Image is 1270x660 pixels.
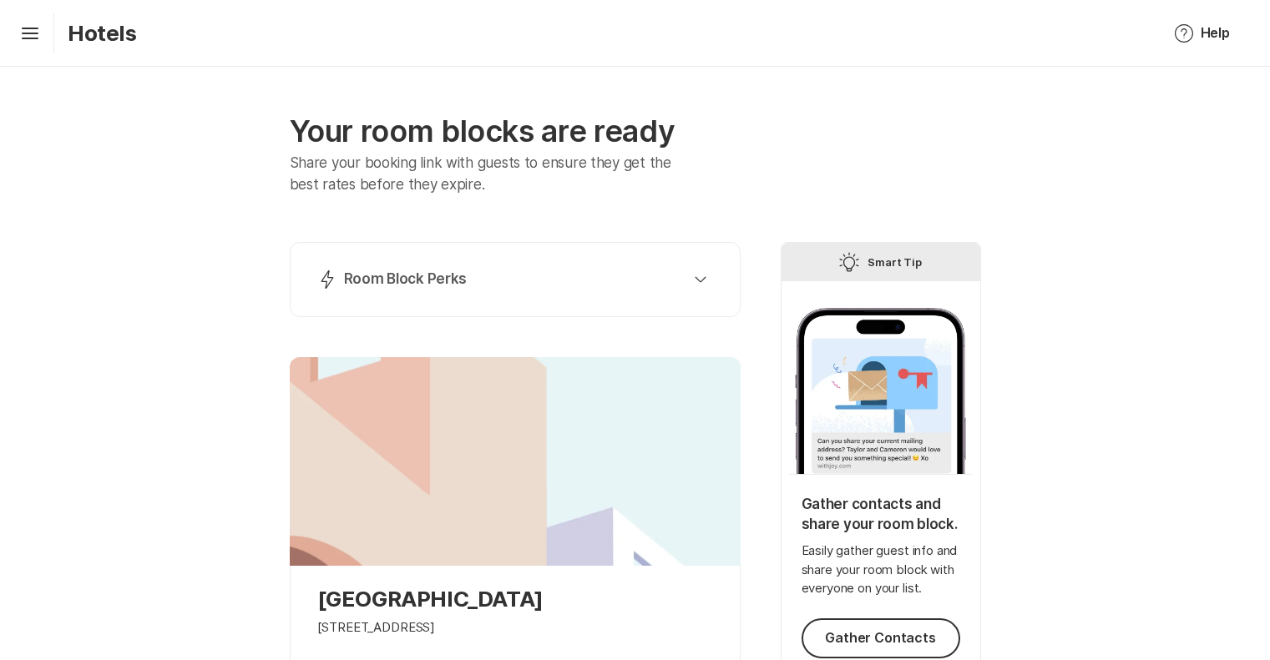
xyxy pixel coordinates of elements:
button: Help [1154,13,1250,53]
p: Share your booking link with guests to ensure they get the best rates before they expire. [290,153,696,195]
p: Easily gather guest info and share your room block with everyone on your list. [802,542,960,598]
p: Your room blocks are ready [290,113,741,149]
p: Gather contacts and share your room block. [802,495,960,535]
p: Room Block Perks [344,270,468,290]
p: Hotels [68,20,137,46]
button: Gather Contacts [802,618,960,658]
button: Room Block Perks [311,263,720,296]
p: [STREET_ADDRESS] [317,618,436,637]
p: [GEOGRAPHIC_DATA] [317,586,713,612]
p: Smart Tip [868,252,923,272]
